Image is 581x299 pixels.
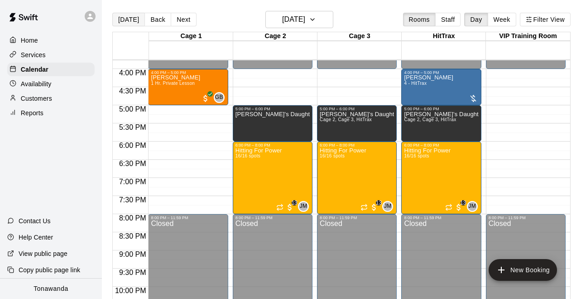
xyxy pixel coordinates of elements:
[298,201,309,212] div: Jared MacFarland
[7,92,95,105] a: Customers
[34,284,68,294] p: Tonawanda
[233,105,312,142] div: 5:00 PM – 6:00 PM: Ron's Daughters Team
[454,203,463,212] span: 13 / 16 customers have paid
[151,81,195,86] span: 1 Hr. Private Lesson
[117,250,149,258] span: 9:00 PM
[320,107,394,111] div: 5:00 PM – 6:00 PM
[7,63,95,76] a: Calendar
[292,200,297,206] span: 13
[235,153,260,158] span: 16/16 spots filled
[235,216,310,220] div: 8:00 PM – 11:59 PM
[401,105,481,142] div: 5:00 PM – 6:00 PM: Ron's Daughters Team
[149,32,233,41] div: Cage 1
[520,13,571,26] button: Filter View
[302,201,309,212] span: Jared MacFarland
[21,50,46,59] p: Services
[467,201,478,212] div: Jared MacFarland
[404,153,429,158] span: 16/16 spots filled
[468,202,476,211] span: JM
[7,77,95,91] a: Availability
[404,143,478,147] div: 6:00 PM – 8:00 PM
[151,216,225,220] div: 8:00 PM – 11:59 PM
[401,142,481,214] div: 6:00 PM – 8:00 PM: Hitting For Power
[360,204,368,211] span: Recurring event
[320,117,372,122] span: Cage 2, Cage 3, HitTrax
[112,13,145,26] button: [DATE]
[144,13,171,26] button: Back
[404,70,478,75] div: 4:00 PM – 5:00 PM
[21,94,52,103] p: Customers
[19,265,80,274] p: Copy public page link
[404,216,478,220] div: 8:00 PM – 11:59 PM
[235,107,310,111] div: 5:00 PM – 6:00 PM
[7,34,95,47] a: Home
[488,13,516,26] button: Week
[489,259,557,281] button: add
[113,287,148,294] span: 10:00 PM
[117,142,149,149] span: 6:00 PM
[217,92,225,103] span: Grant Bickham
[117,232,149,240] span: 8:30 PM
[486,32,570,41] div: VIP Training Room
[317,142,397,214] div: 6:00 PM – 8:00 PM: Hitting For Power
[21,108,43,118] p: Reports
[117,87,149,95] span: 4:30 PM
[435,13,461,26] button: Staff
[404,107,478,111] div: 5:00 PM – 6:00 PM
[320,216,394,220] div: 8:00 PM – 11:59 PM
[233,32,317,41] div: Cage 2
[7,48,95,62] a: Services
[171,13,196,26] button: Next
[282,13,305,26] h6: [DATE]
[21,36,38,45] p: Home
[404,81,427,86] span: 4 - HitTrax
[445,204,452,211] span: Recurring event
[21,79,52,88] p: Availability
[403,13,436,26] button: Rooms
[382,201,393,212] div: Jared MacFarland
[151,70,225,75] div: 4:00 PM – 5:00 PM
[201,94,210,103] span: All customers have paid
[376,200,381,206] span: 13
[276,204,283,211] span: Recurring event
[386,201,393,212] span: Jared MacFarland
[117,160,149,167] span: 6:30 PM
[464,13,488,26] button: Day
[233,142,312,214] div: 6:00 PM – 8:00 PM: Hitting For Power
[19,233,53,242] p: Help Center
[404,117,456,122] span: Cage 2, Cage 3, HitTrax
[117,69,149,77] span: 4:00 PM
[401,69,481,105] div: 4:00 PM – 5:00 PM: 4 - HitTrax
[117,269,149,276] span: 9:30 PM
[370,203,379,212] span: 13 / 16 customers have paid
[117,105,149,113] span: 5:00 PM
[214,92,225,103] div: Grant Bickham
[117,123,149,131] span: 5:30 PM
[148,69,228,105] div: 4:00 PM – 5:00 PM: Henry Schwartz
[117,178,149,186] span: 7:00 PM
[235,143,310,147] div: 6:00 PM – 8:00 PM
[19,216,51,225] p: Contact Us
[21,65,48,74] p: Calendar
[489,216,563,220] div: 8:00 PM – 11:59 PM
[265,11,333,28] button: [DATE]
[19,249,67,258] p: View public page
[215,93,223,102] span: GB
[7,106,95,120] a: Reports
[300,202,307,211] span: JM
[317,32,402,41] div: Cage 3
[471,201,478,212] span: Jared MacFarland
[285,203,294,212] span: 13 / 16 customers have paid
[402,32,486,41] div: HitTrax
[320,153,345,158] span: 16/16 spots filled
[317,105,397,142] div: 5:00 PM – 6:00 PM: Ron's Daughters Team
[384,202,392,211] span: JM
[320,143,394,147] div: 6:00 PM – 8:00 PM
[117,196,149,204] span: 7:30 PM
